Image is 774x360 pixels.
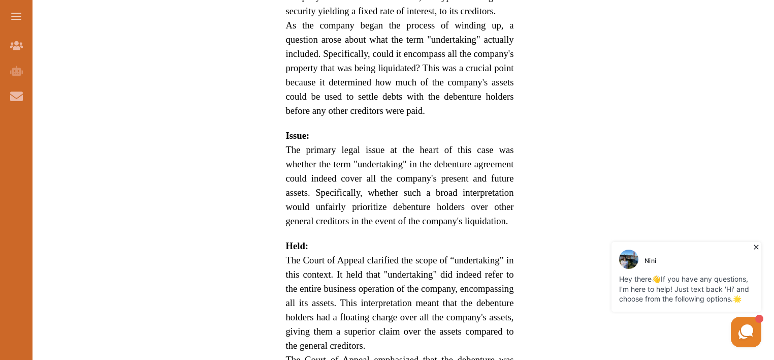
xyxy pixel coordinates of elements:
span: As the company began the process of winding up, a question arose about what the term "undertaking... [286,20,514,116]
span: The primary legal issue at the heart of this case was whether the term "undertaking" in the deben... [286,144,514,226]
iframe: Reviews Badge Ribbon Widget [542,37,735,61]
iframe: HelpCrunch [530,239,764,350]
strong: Issue: [286,130,310,141]
strong: Held: [286,241,309,251]
span: The Court of Appeal clarified the scope of “undertaking” in this context. It held that "undertaki... [286,255,514,351]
